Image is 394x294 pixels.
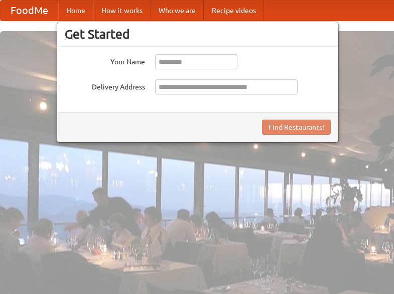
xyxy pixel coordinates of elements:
[58,1,93,21] a: Home
[262,120,331,135] button: Find Restaurants!
[151,1,204,21] a: Who we are
[1,1,58,21] a: FoodMe
[204,1,264,21] a: Recipe videos
[65,79,145,92] label: Delivery Address
[93,1,151,21] a: How it works
[65,27,331,42] h3: Get Started
[65,54,145,67] label: Your Name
